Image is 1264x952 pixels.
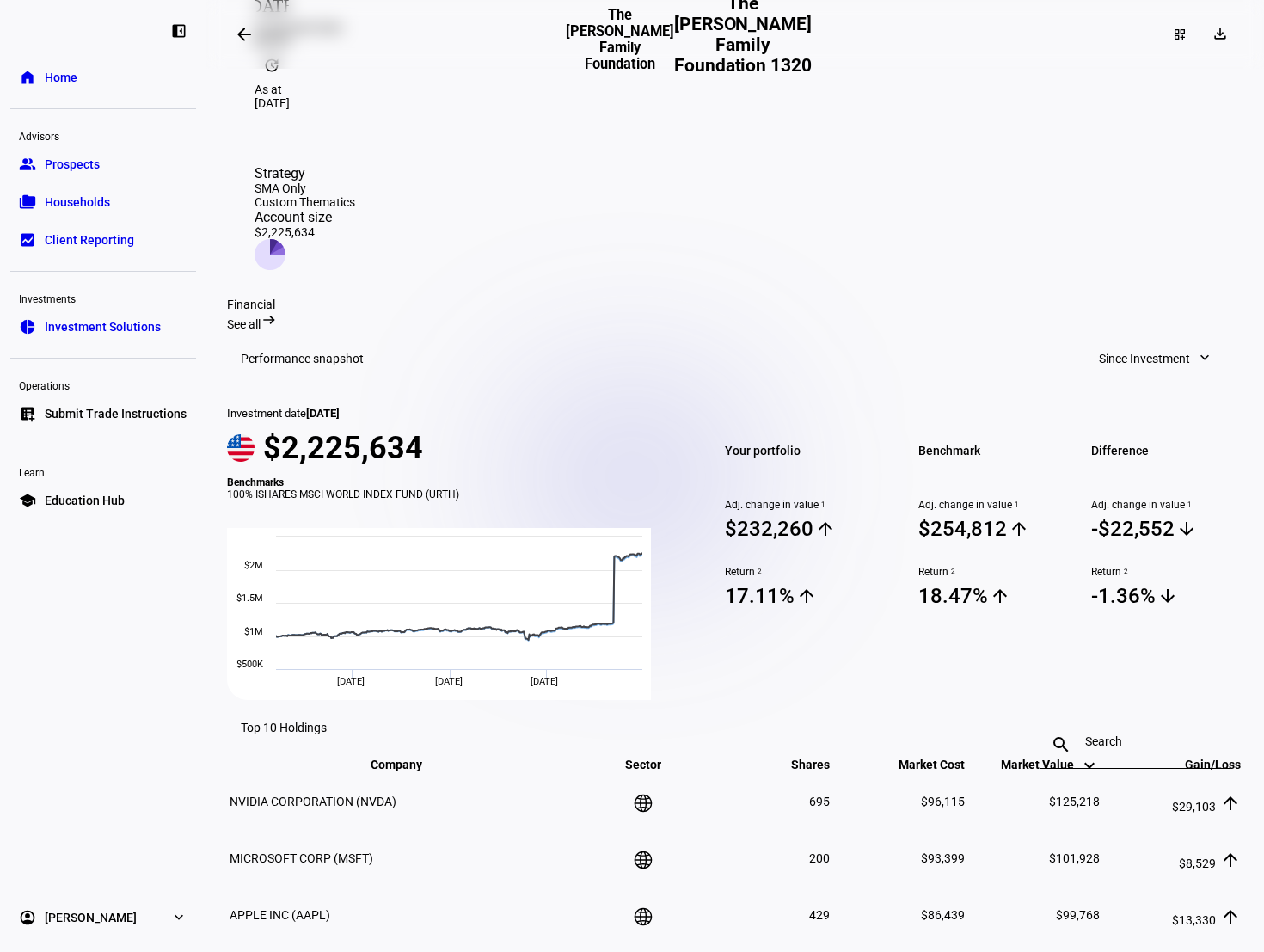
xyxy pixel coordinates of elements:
[10,185,196,219] a: folder_copyHouseholds
[234,24,255,45] mat-icon: arrow_backwards
[1091,439,1243,463] span: Difference
[1121,566,1128,578] sup: 2
[918,566,1071,578] span: Return
[1049,851,1100,865] span: $101,928
[244,626,263,637] text: $1M
[725,583,877,609] span: 17.11%
[255,83,1216,96] div: As at
[1091,566,1243,578] span: Return
[19,318,36,335] eth-mat-symbol: pie_chart
[244,560,263,571] text: $2M
[918,583,1071,609] span: 18.47%
[918,516,1071,542] span: $254,812
[10,286,196,310] div: Investments
[918,439,1071,463] span: Benchmark
[873,758,965,771] span: Market Cost
[1196,349,1213,366] mat-icon: expand_more
[1220,850,1241,870] mat-icon: arrow_upward
[1091,516,1243,542] span: -$22,552
[241,721,327,734] eth-data-table-title: Top 10 Holdings
[1172,800,1216,814] span: $29,103
[236,659,263,670] text: $500K
[10,147,196,181] a: groupProspects
[45,405,187,422] span: Submit Trade Instructions
[1176,519,1197,539] mat-icon: arrow_downward
[1172,913,1216,927] span: $13,330
[230,851,373,865] span: MICROSOFT CORP (MSFT)
[1091,499,1243,511] span: Adj. change in value
[45,231,134,249] span: Client Reporting
[45,492,125,509] span: Education Hub
[10,223,196,257] a: bid_landscapeClient Reporting
[725,439,877,463] span: Your portfolio
[1012,499,1019,511] sup: 1
[796,586,817,606] mat-icon: arrow_upward
[170,909,187,926] eth-mat-symbol: expand_more
[10,60,196,95] a: homeHome
[921,851,965,865] span: $93,399
[765,758,830,771] span: Shares
[19,231,36,249] eth-mat-symbol: bid_landscape
[227,317,261,331] span: See all
[1091,583,1243,609] span: -1.36%
[255,195,355,209] div: Custom Thematics
[725,499,877,511] span: Adj. change in value
[241,352,364,365] h3: Performance snapshot
[19,69,36,86] eth-mat-symbol: home
[306,407,340,420] span: [DATE]
[19,405,36,422] eth-mat-symbol: list_alt_add
[263,430,423,466] span: $2,225,634
[1085,734,1185,748] input: Search
[45,909,137,926] span: [PERSON_NAME]
[261,311,278,329] mat-icon: arrow_right_alt
[255,96,1216,110] div: [DATE]
[809,851,830,865] span: 200
[255,225,355,239] div: $2,225,634
[819,499,825,511] sup: 1
[230,795,396,808] span: NVIDIA CORPORATION (NVDA)
[10,123,196,147] div: Advisors
[921,795,965,808] span: $96,115
[45,156,100,173] span: Prospects
[227,476,677,488] div: Benchmarks
[435,676,463,687] span: [DATE]
[170,22,187,40] eth-mat-symbol: left_panel_close
[255,209,355,225] div: Account size
[1001,758,1100,771] span: Market Value
[1157,586,1178,606] mat-icon: arrow_downward
[809,908,830,922] span: 429
[990,586,1010,606] mat-icon: arrow_upward
[1220,793,1241,814] mat-icon: arrow_upward
[45,193,110,211] span: Households
[227,407,677,420] div: Investment date
[725,566,877,578] span: Return
[19,492,36,509] eth-mat-symbol: school
[1079,755,1100,776] mat-icon: keyboard_arrow_down
[1159,758,1241,771] span: Gain/Loss
[19,193,36,211] eth-mat-symbol: folder_copy
[1185,499,1192,511] sup: 1
[227,298,1243,311] div: Financial
[227,488,677,501] div: 100% ISHARES MSCI WORLD INDEX FUND (URTH)
[918,499,1071,511] span: Adj. change in value
[230,908,330,922] span: APPLE INC (AAPL)
[19,909,36,926] eth-mat-symbol: account_circle
[45,69,77,86] span: Home
[1056,908,1100,922] span: $99,768
[1009,519,1029,539] mat-icon: arrow_upward
[10,372,196,396] div: Operations
[809,795,830,808] span: 695
[566,7,674,74] h3: The [PERSON_NAME] Family Foundation
[1040,734,1082,755] mat-icon: search
[1220,906,1241,927] mat-icon: arrow_upward
[1049,795,1100,808] span: $125,218
[236,593,263,604] text: $1.5M
[45,318,161,335] span: Investment Solutions
[815,519,836,539] mat-icon: arrow_upward
[10,459,196,483] div: Learn
[10,310,196,344] a: pie_chartInvestment Solutions
[1099,341,1190,376] span: Since Investment
[948,566,955,578] sup: 2
[755,566,762,578] sup: 2
[371,758,448,771] span: Company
